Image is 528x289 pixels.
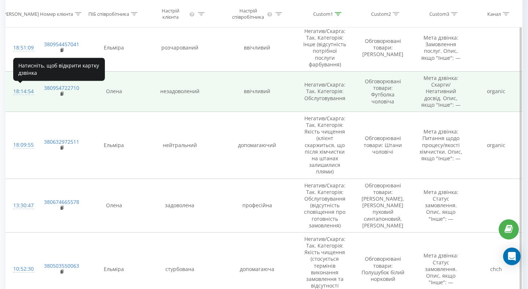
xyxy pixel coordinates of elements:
[354,179,412,232] td: Обговорювані товари: [PERSON_NAME], [PERSON_NAME] пуховий синтапоновий, [PERSON_NAME]
[87,179,141,232] td: Олена
[412,24,470,71] td: Мета дзвінка: Замовлення послуг. Опис, якщо "Інше": —
[354,71,412,111] td: Обговорювані товари: Футболка чоловіча
[412,179,470,232] td: Мета дзвінка: Статус замовлення. Опис, якщо "Інше": —
[141,71,219,111] td: незадоволений
[44,198,79,205] a: 380674665578
[296,111,354,179] td: Негатив/Скарга: Так. Категорія: Якість чищення (клієнт скаржиться, що після хімчистки на штанах з...
[412,111,470,179] td: Мета дзвінка: Питання щодо процесу/якості хімчистки. Опис, якщо "Інше": —
[44,262,79,269] a: 380503550063
[141,111,219,179] td: нейтральний
[2,11,39,17] div: [PERSON_NAME]
[354,111,412,179] td: Обговорювані товари: Штани чоловічі
[503,248,521,265] div: Open Intercom Messenger
[13,58,105,81] div: Натисніть, щоб відкрити картку дзвінка
[219,71,296,111] td: ввічливий
[487,11,501,17] div: Канал
[412,71,470,111] td: Мета дзвінка: Скарги/Негативний досвід. Опис, якщо "Інше": —
[13,138,29,152] div: 18:09:55
[371,11,391,17] div: Custom2
[296,24,354,71] td: Негатив/Скарга: Так. Категорія: Інше (відсутність потрібної послуги фарбування)
[40,11,73,17] div: Номер клієнта
[13,262,29,276] div: 10:52:30
[296,179,354,232] td: Негатив/Скарга: Так. Категорія: Обслуговування (відсутність сповіщення про готовність замовлення)
[219,179,296,232] td: професійна
[429,11,449,17] div: Custom3
[13,84,29,99] div: 18:14:54
[231,8,266,20] div: Настрій співробітника
[87,71,141,111] td: Олена
[87,111,141,179] td: Ельміра
[354,24,412,71] td: Обговорювані товари: [PERSON_NAME]
[44,138,79,145] a: 380632972511
[470,111,522,179] td: organic
[296,71,354,111] td: Негатив/Скарга: Так. Категорія: Обслуговування
[153,8,187,20] div: Настрій клієнта
[13,198,29,213] div: 13:30:47
[219,24,296,71] td: ввічливий
[44,84,79,91] a: 380954722710
[141,179,219,232] td: задоволена
[141,24,219,71] td: розчарований
[88,11,129,17] div: ПІБ співробітника
[313,11,333,17] div: Custom1
[87,24,141,71] td: Ельміра
[44,41,79,48] a: 380954457041
[219,111,296,179] td: допомагаючий
[470,71,522,111] td: organic
[13,41,29,55] div: 18:51:09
